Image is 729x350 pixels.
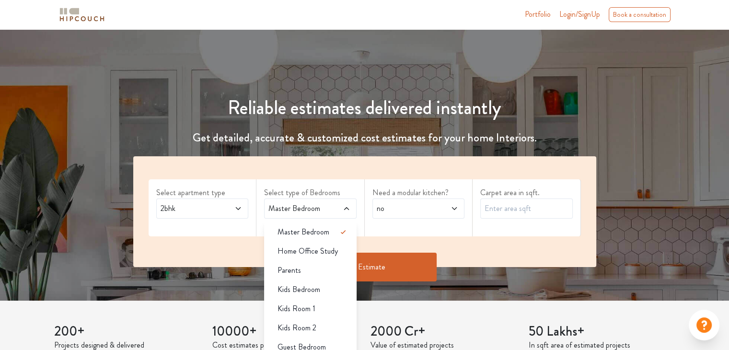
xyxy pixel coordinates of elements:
[480,187,573,198] label: Carpet area in sqft.
[293,253,437,281] button: Get Estimate
[278,245,338,257] span: Home Office Study
[127,131,602,145] h4: Get detailed, accurate & customized cost estimates for your home Interiors.
[370,324,517,340] h3: 2000 Cr+
[278,226,329,238] span: Master Bedroom
[264,187,357,198] label: Select type of Bedrooms
[559,9,600,20] span: Login/SignUp
[278,284,320,295] span: Kids Bedroom
[54,324,201,340] h3: 200+
[372,187,465,198] label: Need a modular kitchen?
[212,324,359,340] h3: 10000+
[58,6,106,23] img: logo-horizontal.svg
[159,203,221,214] span: 2bhk
[127,96,602,119] h1: Reliable estimates delivered instantly
[266,203,329,214] span: Master Bedroom
[278,303,315,315] span: Kids Room 1
[278,322,316,334] span: Kids Room 2
[529,324,675,340] h3: 50 Lakhs+
[375,203,438,214] span: no
[525,9,551,20] a: Portfolio
[58,4,106,25] span: logo-horizontal.svg
[156,187,249,198] label: Select apartment type
[264,219,357,229] div: select 1 more room(s)
[609,7,671,22] div: Book a consultation
[278,265,301,276] span: Parents
[480,198,573,219] input: Enter area sqft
